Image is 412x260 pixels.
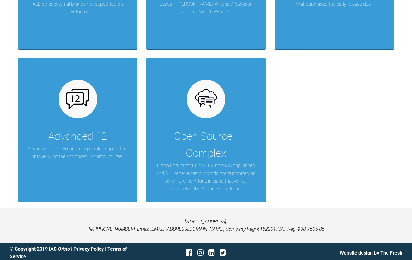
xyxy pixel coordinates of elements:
a: Advanced 12Advanced Ortho Forum for Specialist support for Intake 12 of the Advanced Diploma Course. [18,58,137,202]
p: Advanced Ortho Forum for Specialist support for Intake 12 of the Advanced Diploma Course. [27,145,128,160]
p: [STREET_ADDRESS]. Tel: [PHONE_NUMBER], Email: [EMAIL_ADDRESS][DOMAIN_NAME], Company Reg: 6452201,... [10,218,402,233]
div: Advanced 12 [48,128,107,145]
div: Open Source - Complex [155,128,256,162]
img: advanced-12.503f70cd.svg [66,89,89,109]
img: opensource.6e495855.svg [195,88,218,111]
a: Open Source - ComplexOrtho Forum for COMPLEX non-IAS appliances and ALL other external brands not... [146,58,265,202]
p: Ortho Forum for COMPLEX non-IAS appliances and ALL other external brands not supported on other f... [155,162,256,193]
a: Privacy Policy [74,246,104,252]
a: Website design by The Fresh [340,250,402,256]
